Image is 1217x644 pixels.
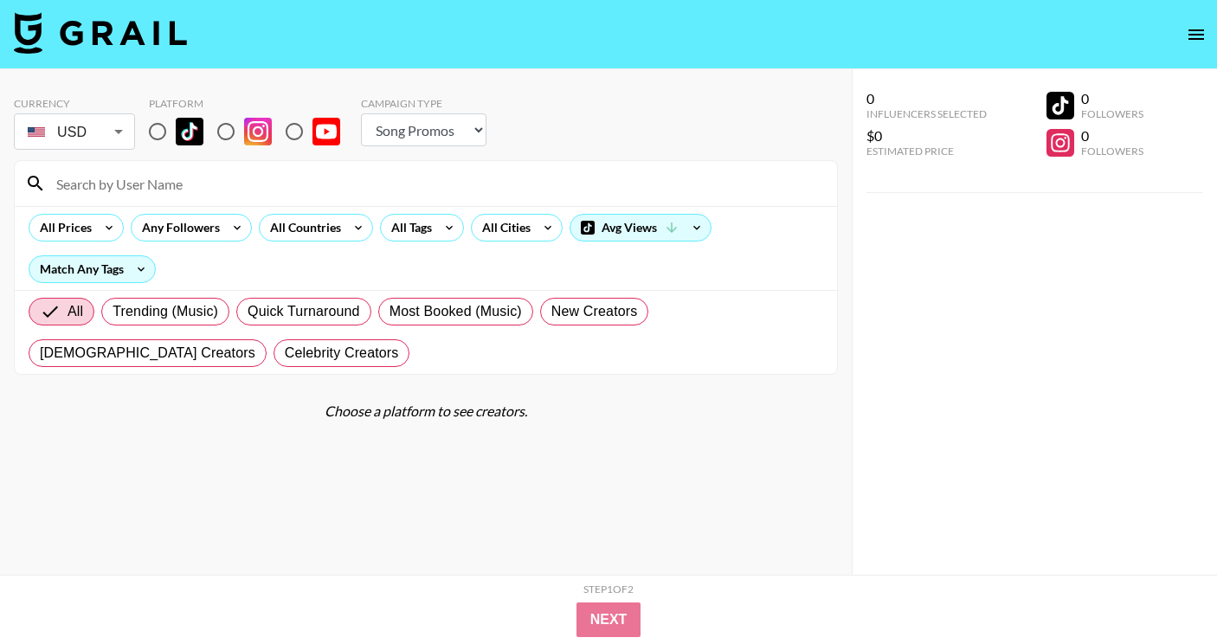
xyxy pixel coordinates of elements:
[312,118,340,145] img: YouTube
[1081,127,1143,145] div: 0
[583,583,634,596] div: Step 1 of 2
[14,402,838,420] div: Choose a platform to see creators.
[46,170,827,197] input: Search by User Name
[14,12,187,54] img: Grail Talent
[390,301,522,322] span: Most Booked (Music)
[132,215,223,241] div: Any Followers
[285,343,399,364] span: Celebrity Creators
[551,301,638,322] span: New Creators
[17,117,132,147] div: USD
[29,215,95,241] div: All Prices
[1081,107,1143,120] div: Followers
[40,343,255,364] span: [DEMOGRAPHIC_DATA] Creators
[361,97,486,110] div: Campaign Type
[1179,17,1214,52] button: open drawer
[570,215,711,241] div: Avg Views
[1081,145,1143,158] div: Followers
[113,301,218,322] span: Trending (Music)
[29,256,155,282] div: Match Any Tags
[260,215,344,241] div: All Countries
[1081,90,1143,107] div: 0
[866,107,987,120] div: Influencers Selected
[68,301,83,322] span: All
[248,301,360,322] span: Quick Turnaround
[472,215,534,241] div: All Cities
[176,118,203,145] img: TikTok
[576,602,641,637] button: Next
[381,215,435,241] div: All Tags
[244,118,272,145] img: Instagram
[866,145,987,158] div: Estimated Price
[14,97,135,110] div: Currency
[866,90,987,107] div: 0
[866,127,987,145] div: $0
[149,97,354,110] div: Platform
